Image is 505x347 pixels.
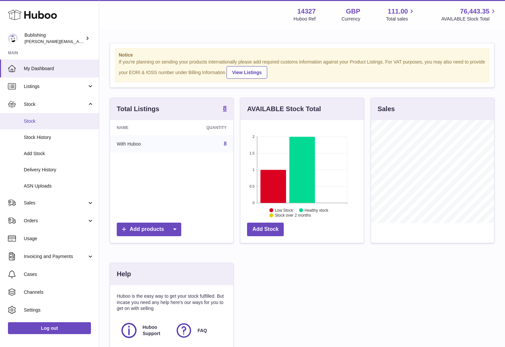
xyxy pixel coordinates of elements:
[253,135,255,139] text: 2
[24,236,94,242] span: Usage
[223,105,227,113] a: 8
[24,65,94,72] span: My Dashboard
[24,151,94,157] span: Add Stock
[24,101,87,108] span: Stock
[24,271,94,278] span: Cases
[175,322,223,339] a: FAQ
[24,289,94,295] span: Channels
[24,218,87,224] span: Orders
[441,16,497,22] span: AVAILABLE Stock Total
[117,105,159,113] h3: Total Listings
[294,16,316,22] div: Huboo Ref
[119,59,485,79] div: If you're planning on sending your products internationally please add required customs informati...
[24,83,87,90] span: Listings
[386,16,415,22] span: Total sales
[24,253,87,260] span: Invoicing and Payments
[224,141,227,147] a: 8
[250,184,255,188] text: 0.5
[8,322,91,334] a: Log out
[143,324,168,337] span: Huboo Support
[110,120,175,135] th: Name
[117,270,131,279] h3: Help
[441,7,497,22] a: 76,443.35 AVAILABLE Stock Total
[117,223,181,236] a: Add products
[342,16,360,22] div: Currency
[120,322,168,339] a: Huboo Support
[24,39,133,44] span: [PERSON_NAME][EMAIL_ADDRESS][DOMAIN_NAME]
[24,307,94,313] span: Settings
[346,7,360,16] strong: GBP
[227,66,267,79] a: View Listings
[119,52,485,58] strong: Notice
[117,293,227,312] p: Huboo is the easy way to get your stock fulfilled. But incase you need any help here's our ways f...
[275,208,293,212] text: Low Stock
[305,208,329,212] text: Healthy stock
[378,105,395,113] h3: Sales
[8,33,18,43] img: hamza@bublishing.com
[24,183,94,189] span: ASN Uploads
[24,118,94,124] span: Stock
[24,167,94,173] span: Delivery History
[386,7,415,22] a: 111.00 Total sales
[297,7,316,16] strong: 14327
[223,105,227,111] strong: 8
[175,120,233,135] th: Quantity
[247,223,284,236] a: Add Stock
[460,7,489,16] span: 76,443.35
[388,7,408,16] span: 111.00
[197,327,207,334] span: FAQ
[253,201,255,205] text: 0
[24,32,84,45] div: Bublishing
[24,134,94,141] span: Stock History
[250,151,255,155] text: 1.5
[253,168,255,172] text: 1
[247,105,321,113] h3: AVAILABLE Stock Total
[110,135,175,152] td: With Huboo
[275,213,311,218] text: Stock over 2 months
[24,200,87,206] span: Sales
